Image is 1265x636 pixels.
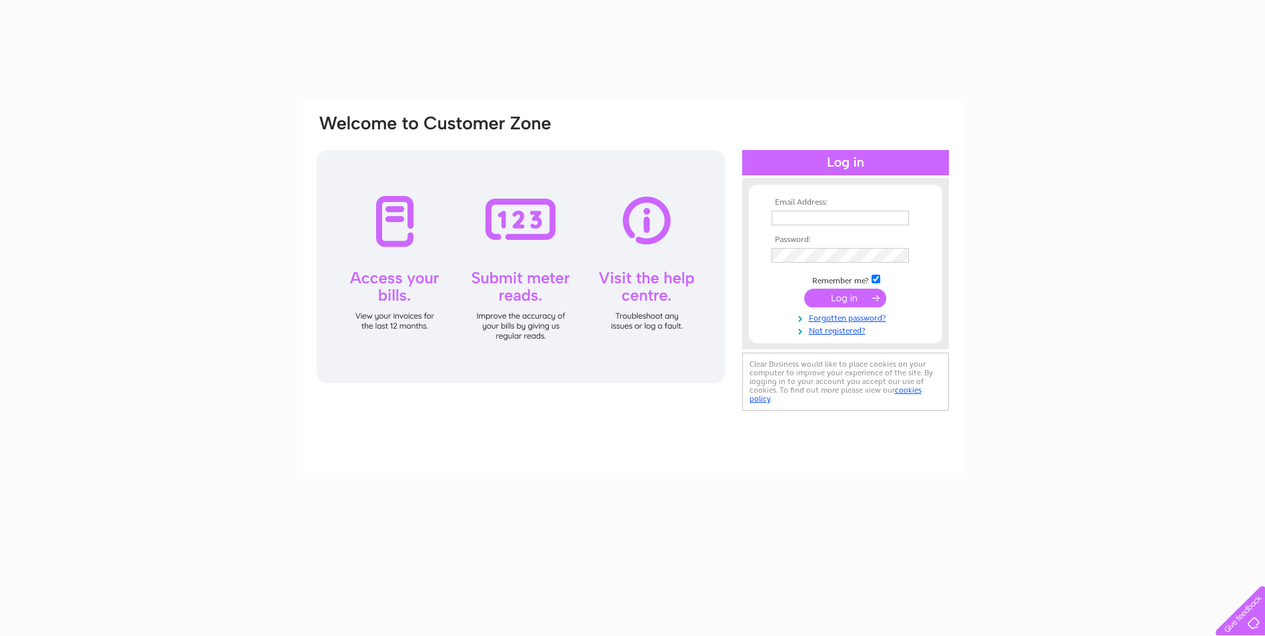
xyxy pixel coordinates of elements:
[768,235,923,245] th: Password:
[804,289,886,307] input: Submit
[768,273,923,286] td: Remember me?
[768,198,923,207] th: Email Address:
[772,311,923,323] a: Forgotten password?
[772,323,923,336] a: Not registered?
[750,385,922,403] a: cookies policy
[742,353,949,411] div: Clear Business would like to place cookies on your computer to improve your experience of the sit...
